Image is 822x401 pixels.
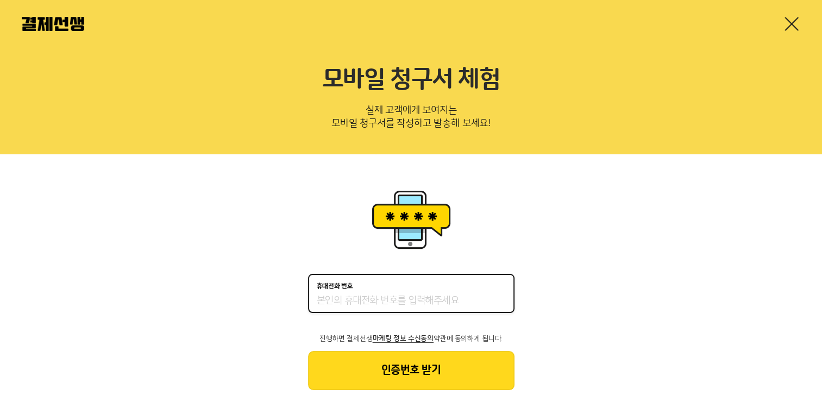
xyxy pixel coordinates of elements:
[22,65,800,95] h2: 모바일 청구서 체험
[373,335,434,342] span: 마케팅 정보 수신동의
[22,17,84,31] img: 결제선생
[317,295,506,308] input: 휴대전화 번호
[317,283,353,290] p: 휴대전화 번호
[308,351,514,390] button: 인증번호 받기
[308,335,514,342] p: 진행하면 결제선생 약관에 동의하게 됩니다.
[22,101,800,137] p: 실제 고객에게 보여지는 모바일 청구서를 작성하고 발송해 보세요!
[368,187,455,252] img: 휴대폰인증 이미지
